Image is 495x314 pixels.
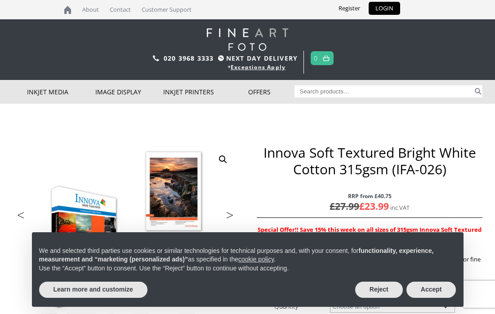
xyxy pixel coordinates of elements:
[314,52,318,65] a: 0
[207,28,288,51] img: logo-white.svg
[39,247,434,263] strong: functionality, experience, measurement and “marketing (personalized ads)”
[330,200,359,212] bdi: 27.99
[257,144,482,177] h1: Innova Soft Textured Bright White Cotton 315gsm (IFA-026)
[257,191,482,201] span: RRP from £40.75
[294,85,473,97] input: Search products…
[330,200,335,212] span: £
[406,282,456,298] button: Accept
[25,225,471,314] div: Notice
[359,200,365,212] span: £
[323,55,330,61] img: basket.svg
[39,247,456,264] p: We and selected third parties use cookies or similar technologies for technical purposes and, wit...
[216,53,298,63] span: NEXT DAY DELIVERY
[218,55,224,61] img: time.svg
[39,264,456,273] p: Use the “Accept” button to consent. Use the “Reject” button to continue without accepting.
[215,151,231,168] a: View full-screen image gallery
[231,63,285,71] a: Exceptions Apply
[473,85,483,97] button: Search
[238,256,274,263] a: cookie policy
[332,2,367,15] a: Register
[153,55,159,61] img: phone.svg
[39,282,147,298] button: Learn more and customize
[355,282,403,298] button: Reject
[369,2,400,15] a: LOGIN
[359,200,389,212] bdi: 23.99
[164,54,214,62] a: 020 3968 3333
